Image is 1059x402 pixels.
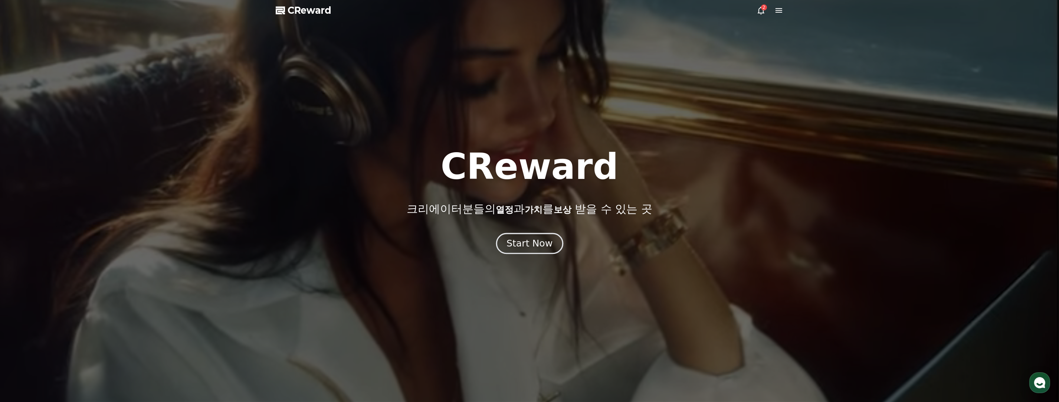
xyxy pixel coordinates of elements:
[407,202,652,216] p: 크리에이터분들의 과 를 받을 수 있는 곳
[496,233,563,254] button: Start Now
[115,246,124,252] span: 설정
[498,241,562,248] a: Start Now
[757,6,765,15] a: 2
[23,246,28,252] span: 홈
[96,235,142,254] a: 설정
[496,205,514,215] span: 열정
[68,247,77,253] span: 대화
[525,205,542,215] span: 가치
[49,235,96,254] a: 대화
[2,235,49,254] a: 홈
[440,149,618,184] h1: CReward
[276,4,331,16] a: CReward
[554,205,571,215] span: 보상
[761,4,767,10] div: 2
[288,4,331,16] span: CReward
[506,237,553,250] div: Start Now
